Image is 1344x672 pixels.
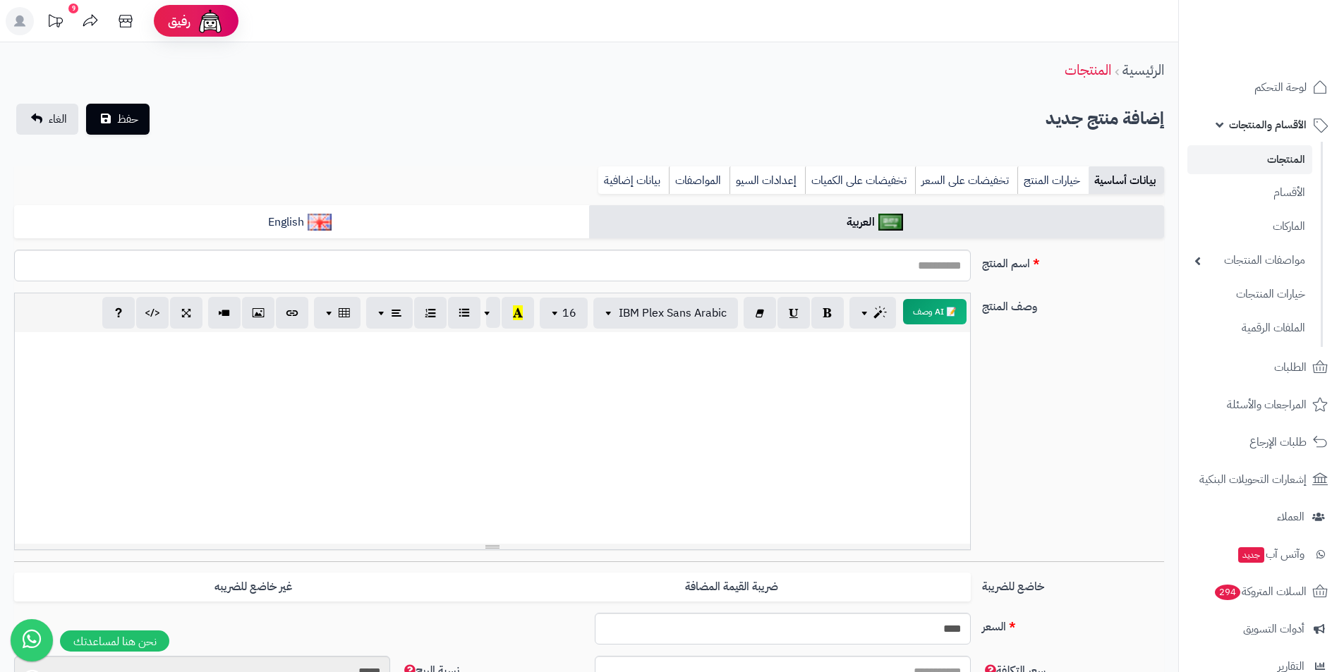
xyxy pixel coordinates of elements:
span: حفظ [117,111,138,128]
a: المنتجات [1187,145,1312,174]
button: IBM Plex Sans Arabic [593,298,738,329]
img: English [308,214,332,231]
button: 16 [540,298,588,329]
a: خيارات المنتجات [1187,279,1312,310]
a: الماركات [1187,212,1312,242]
label: وصف المنتج [976,293,1170,315]
span: جديد [1238,547,1264,563]
a: وآتس آبجديد [1187,537,1336,571]
img: ai-face.png [196,7,224,35]
button: حفظ [86,104,150,135]
a: مواصفات المنتجات [1187,245,1312,276]
span: لوحة التحكم [1254,78,1307,97]
span: الطلبات [1274,358,1307,377]
a: English [14,205,589,240]
a: لوحة التحكم [1187,71,1336,104]
a: طلبات الإرجاع [1187,425,1336,459]
span: إشعارات التحويلات البنكية [1199,470,1307,489]
div: 9 [68,4,78,13]
a: المنتجات [1065,59,1111,80]
span: وآتس آب [1237,544,1304,564]
a: الأقسام [1187,178,1312,208]
label: ضريبة القيمة المضافة [492,573,971,601]
span: السلات المتروكة [1213,582,1307,601]
a: تخفيضات على السعر [915,166,1017,195]
img: العربية [878,214,903,231]
a: إشعارات التحويلات البنكية [1187,463,1336,496]
span: طلبات الإرجاع [1249,432,1307,452]
h2: إضافة منتج جديد [1046,104,1164,133]
a: العربية [589,205,1164,240]
a: السلات المتروكة294 [1187,575,1336,609]
label: اسم المنتج [976,250,1170,272]
a: تخفيضات على الكميات [805,166,915,195]
a: أدوات التسويق [1187,612,1336,646]
span: 294 [1215,585,1240,600]
button: 📝 AI وصف [903,299,967,324]
label: السعر [976,613,1170,635]
span: IBM Plex Sans Arabic [619,305,727,322]
span: الأقسام والمنتجات [1229,115,1307,135]
a: بيانات أساسية [1089,166,1164,195]
a: المراجعات والأسئلة [1187,388,1336,422]
a: الطلبات [1187,350,1336,384]
a: تحديثات المنصة [37,7,73,39]
a: إعدادات السيو [729,166,805,195]
label: خاضع للضريبة [976,573,1170,595]
a: الرئيسية [1122,59,1164,80]
span: العملاء [1277,507,1304,527]
a: الملفات الرقمية [1187,313,1312,343]
span: المراجعات والأسئلة [1227,395,1307,415]
label: غير خاضع للضريبه [14,573,492,601]
span: رفيق [168,13,190,30]
a: المواصفات [669,166,729,195]
a: العملاء [1187,500,1336,534]
a: بيانات إضافية [598,166,669,195]
a: الغاء [16,104,78,135]
a: خيارات المنتج [1017,166,1089,195]
span: 16 [562,305,576,322]
span: الغاء [49,111,67,128]
span: أدوات التسويق [1243,619,1304,639]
